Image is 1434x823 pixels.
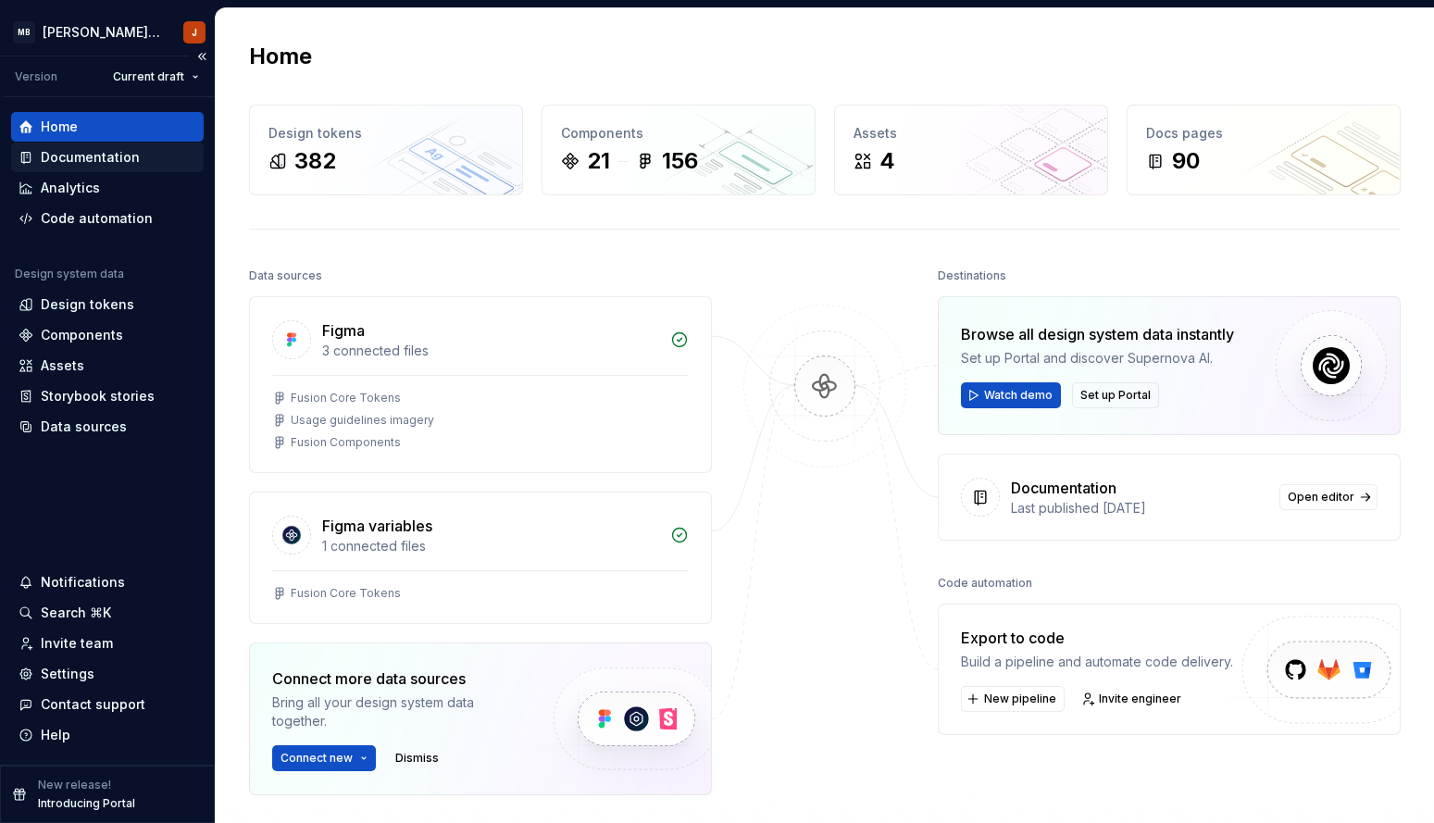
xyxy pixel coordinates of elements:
[1288,490,1354,505] span: Open editor
[961,627,1233,649] div: Export to code
[11,629,204,658] a: Invite team
[1099,692,1181,706] span: Invite engineer
[291,586,401,601] div: Fusion Core Tokens
[249,492,712,624] a: Figma variables1 connected filesFusion Core Tokens
[41,118,78,136] div: Home
[662,146,698,176] div: 156
[961,686,1065,712] button: New pipeline
[41,573,125,592] div: Notifications
[249,42,312,71] h2: Home
[11,381,204,411] a: Storybook stories
[587,146,610,176] div: 21
[41,326,123,344] div: Components
[1072,382,1159,408] button: Set up Portal
[41,148,140,167] div: Documentation
[41,695,145,714] div: Contact support
[11,290,204,319] a: Design tokens
[291,413,434,428] div: Usage guidelines imagery
[192,25,197,40] div: J
[272,667,522,690] div: Connect more data sources
[1011,499,1268,517] div: Last published [DATE]
[11,204,204,233] a: Code automation
[11,690,204,719] button: Contact support
[249,296,712,473] a: Figma3 connected filesFusion Core TokensUsage guidelines imageryFusion Components
[542,105,816,195] a: Components21156
[38,796,135,811] p: Introducing Portal
[1172,146,1200,176] div: 90
[272,693,522,730] div: Bring all your design system data together.
[961,382,1061,408] button: Watch demo
[113,69,184,84] span: Current draft
[291,391,401,405] div: Fusion Core Tokens
[961,323,1234,345] div: Browse all design system data instantly
[41,604,111,622] div: Search ⌘K
[11,567,204,597] button: Notifications
[11,320,204,350] a: Components
[1011,477,1116,499] div: Documentation
[961,349,1234,368] div: Set up Portal and discover Supernova AI.
[11,143,204,172] a: Documentation
[11,720,204,750] button: Help
[291,435,401,450] div: Fusion Components
[1076,686,1190,712] a: Invite engineer
[879,146,895,176] div: 4
[984,692,1056,706] span: New pipeline
[41,356,84,375] div: Assets
[1080,388,1151,403] span: Set up Portal
[322,319,365,342] div: Figma
[281,751,353,766] span: Connect new
[15,267,124,281] div: Design system data
[11,173,204,203] a: Analytics
[41,209,153,228] div: Code automation
[834,105,1108,195] a: Assets4
[11,112,204,142] a: Home
[41,295,134,314] div: Design tokens
[41,418,127,436] div: Data sources
[38,778,111,792] p: New release!
[41,665,94,683] div: Settings
[11,659,204,689] a: Settings
[294,146,336,176] div: 382
[561,124,796,143] div: Components
[13,21,35,44] div: MB
[41,179,100,197] div: Analytics
[961,653,1233,671] div: Build a pipeline and automate code delivery.
[11,351,204,380] a: Assets
[984,388,1053,403] span: Watch demo
[11,598,204,628] button: Search ⌘K
[1127,105,1401,195] a: Docs pages90
[41,387,155,405] div: Storybook stories
[268,124,504,143] div: Design tokens
[387,745,447,771] button: Dismiss
[322,537,659,555] div: 1 connected files
[395,751,439,766] span: Dismiss
[272,745,376,771] button: Connect new
[322,342,659,360] div: 3 connected files
[15,69,57,84] div: Version
[4,12,211,52] button: MB[PERSON_NAME] Banking Fusion Design SystemJ
[189,44,215,69] button: Collapse sidebar
[249,105,523,195] a: Design tokens382
[43,23,161,42] div: [PERSON_NAME] Banking Fusion Design System
[322,515,432,537] div: Figma variables
[105,64,207,90] button: Current draft
[938,570,1032,596] div: Code automation
[249,263,322,289] div: Data sources
[41,634,113,653] div: Invite team
[938,263,1006,289] div: Destinations
[854,124,1089,143] div: Assets
[1146,124,1381,143] div: Docs pages
[41,726,70,744] div: Help
[1279,484,1378,510] a: Open editor
[11,412,204,442] a: Data sources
